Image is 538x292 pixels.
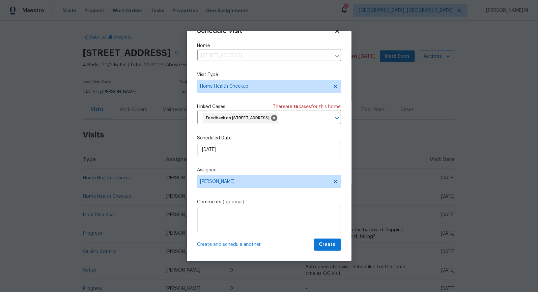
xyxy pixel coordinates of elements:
span: Home Health Checkup [200,83,328,90]
button: Open [332,113,342,123]
button: Create [314,239,341,251]
input: M/D/YYYY [197,143,341,156]
span: Feedback on [STREET_ADDRESS] [206,115,272,121]
label: Visit Type [197,72,341,78]
span: 15 [294,104,299,109]
label: Home [197,43,341,49]
span: Create and schedule another [197,241,261,248]
label: Assignee [197,167,341,173]
span: There are case s for this home [273,103,341,110]
label: Comments [197,199,341,205]
div: Feedback on [STREET_ADDRESS] [203,113,278,123]
span: Close [334,27,341,35]
input: Enter in an address [197,51,331,61]
span: Create [319,241,336,249]
span: (optional) [223,200,244,204]
span: Schedule Visit [197,28,242,34]
label: Scheduled Date [197,135,341,141]
span: [PERSON_NAME] [200,179,329,184]
span: Linked Cases [197,103,226,110]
